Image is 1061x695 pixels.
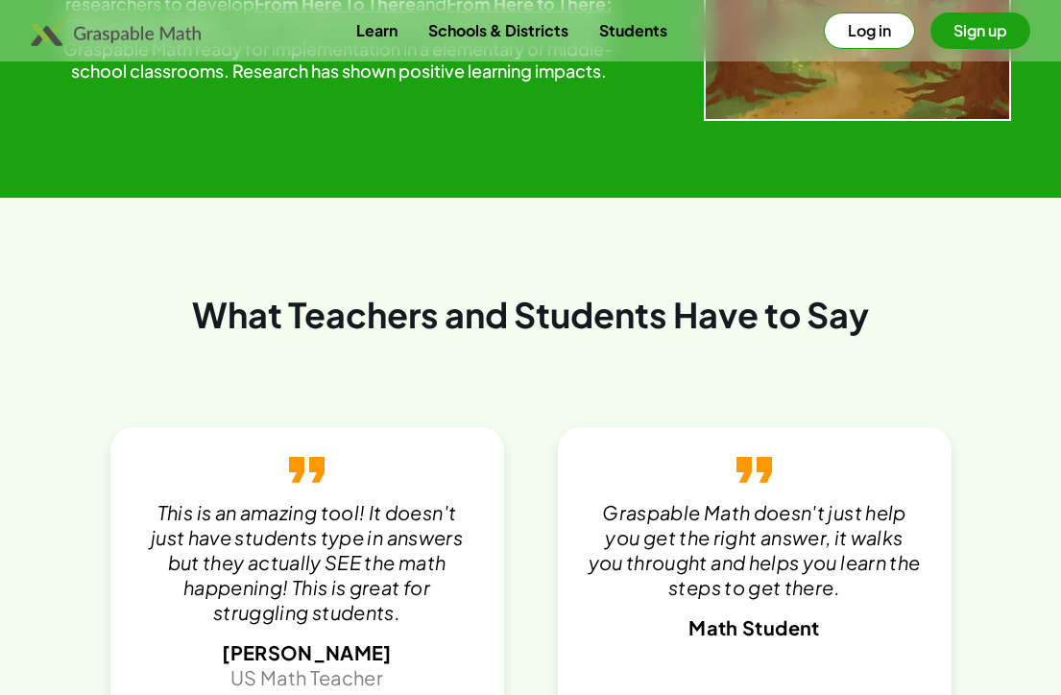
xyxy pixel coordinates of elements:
span: [PERSON_NAME] [222,640,392,664]
button: Log in [824,12,915,49]
span: Math Student [688,615,819,639]
div: What Teachers and Students Have to Say [31,198,1030,347]
p: Graspable Math doesn't just help you get the right answer, it walks you throught and helps you le... [589,500,921,600]
span: US Math Teacher [230,665,383,689]
p: This is an amazing tool! It doesn't just have students type in answers but they actually SEE the ... [141,500,473,625]
button: Sign up [930,12,1030,49]
a: Students [584,12,683,48]
a: Schools & Districts [413,12,584,48]
a: Learn [341,12,413,48]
